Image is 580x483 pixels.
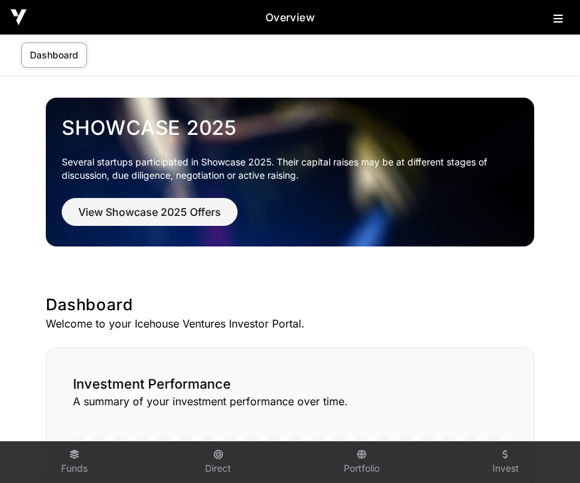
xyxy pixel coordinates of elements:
[62,116,518,140] a: Showcase 2025
[78,204,221,220] span: View Showcase 2025 Offers
[11,9,27,25] img: Icehouse Ventures Logo
[295,444,429,480] a: Portfolio
[439,444,573,480] a: Invest
[62,155,508,182] p: Several startups participated in Showcase 2025. Their capital raises may be at different stages o...
[8,444,141,480] a: Funds
[46,98,534,246] img: Showcase 2025
[62,198,238,226] button: View Showcase 2025 Offers
[152,444,285,480] a: Direct
[27,9,553,25] h2: Overview
[46,294,534,316] h1: Dashboard
[73,393,507,409] p: A summary of your investment performance over time.
[21,43,87,68] a: Dashboard
[62,211,238,225] a: View Showcase 2025 Offers
[514,419,580,483] iframe: Chat Widget
[73,375,507,393] h2: Investment Performance
[46,316,534,332] p: Welcome to your Icehouse Ventures Investor Portal.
